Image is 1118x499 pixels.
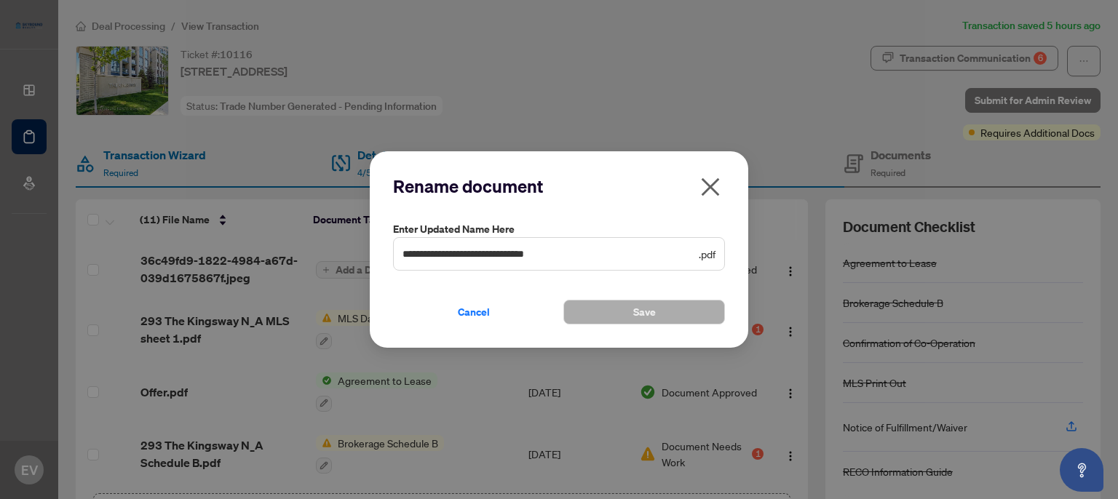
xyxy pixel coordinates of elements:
[393,300,555,324] button: Cancel
[699,175,722,199] span: close
[393,221,725,237] label: Enter updated name here
[1060,448,1103,492] button: Open asap
[699,246,715,262] span: .pdf
[393,175,725,198] h2: Rename document
[563,300,725,324] button: Save
[458,300,490,324] span: Cancel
